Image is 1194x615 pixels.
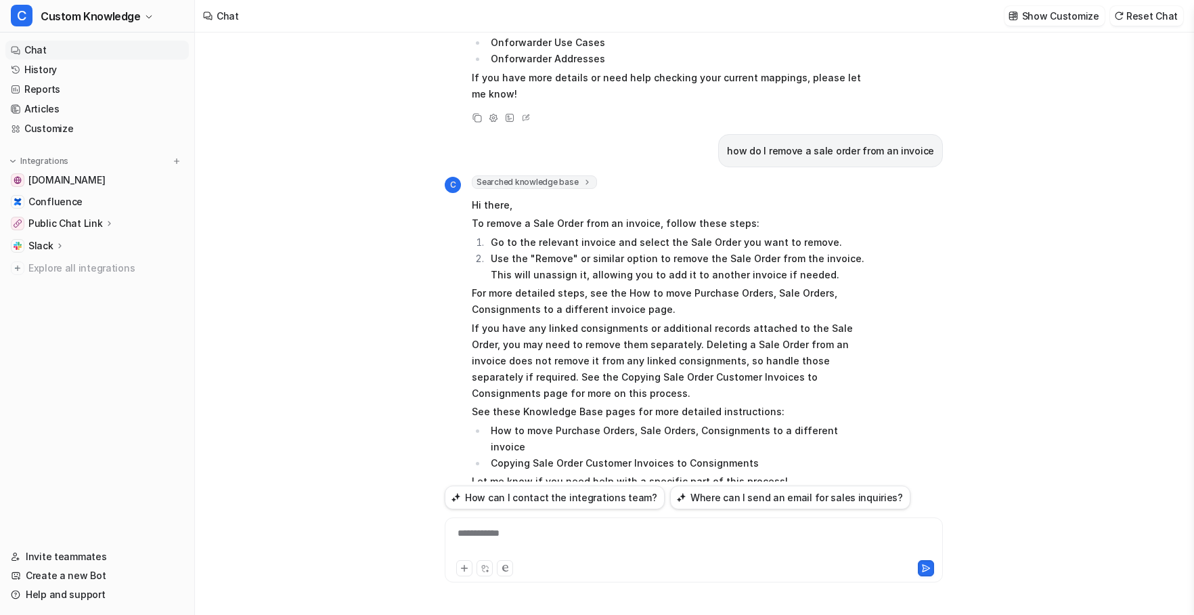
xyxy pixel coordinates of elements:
li: Go to the relevant invoice and select the Sale Order you want to remove. [487,234,868,251]
img: Confluence [14,198,22,206]
span: C [11,5,32,26]
a: Articles [5,100,189,119]
img: explore all integrations [11,261,24,275]
p: Integrations [20,156,68,167]
a: Create a new Bot [5,566,189,585]
img: expand menu [8,156,18,166]
img: reset [1114,11,1124,21]
span: Confluence [28,195,83,209]
img: customize [1009,11,1018,21]
div: Chat [217,9,239,23]
img: help.cartoncloud.com [14,176,22,184]
button: How can I contact the integrations team? [445,486,665,509]
p: Hi there, [472,197,868,213]
p: Public Chat Link [28,217,103,230]
a: Customize [5,119,189,138]
span: Custom Knowledge [41,7,141,26]
img: Public Chat Link [14,219,22,228]
p: If you have more details or need help checking your current mappings, please let me know! [472,70,868,102]
a: ConfluenceConfluence [5,192,189,211]
a: Chat [5,41,189,60]
img: Slack [14,242,22,250]
a: Reports [5,80,189,99]
li: Use the "Remove" or similar option to remove the Sale Order from the invoice. This will unassign ... [487,251,868,283]
p: Slack [28,239,53,253]
li: How to move Purchase Orders, Sale Orders, Consignments to a different invoice [487,423,868,455]
span: Searched knowledge base [472,175,597,189]
li: Copying Sale Order Customer Invoices to Consignments [487,455,868,471]
p: Show Customize [1022,9,1099,23]
p: For more detailed steps, see the How to move Purchase Orders, Sale Orders, Consignments to a diff... [472,285,868,318]
a: Invite teammates [5,547,189,566]
p: Let me know if you need help with a specific part of this process! [472,473,868,490]
a: Help and support [5,585,189,604]
a: Explore all integrations [5,259,189,278]
span: Explore all integrations [28,257,183,279]
p: To remove a Sale Order from an invoice, follow these steps: [472,215,868,232]
button: Reset Chat [1110,6,1183,26]
p: See these Knowledge Base pages for more detailed instructions: [472,404,868,420]
a: help.cartoncloud.com[DOMAIN_NAME] [5,171,189,190]
a: History [5,60,189,79]
li: Onforwarder Addresses [487,51,868,67]
p: If you have any linked consignments or additional records attached to the Sale Order, you may nee... [472,320,868,402]
button: Integrations [5,154,72,168]
span: [DOMAIN_NAME] [28,173,105,187]
p: how do I remove a sale order from an invoice [727,143,934,159]
img: menu_add.svg [172,156,181,166]
button: Show Customize [1004,6,1105,26]
li: Onforwarder Use Cases [487,35,868,51]
span: C [445,177,461,193]
button: Where can I send an email for sales inquiries? [670,486,910,509]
